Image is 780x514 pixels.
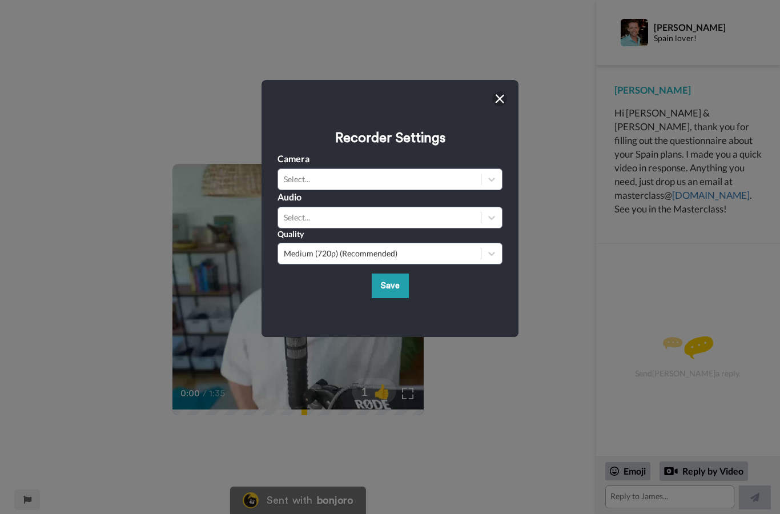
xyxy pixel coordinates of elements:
label: Audio [278,190,301,204]
h3: Recorder Settings [278,130,502,146]
div: Select... [284,174,475,185]
div: Select... [284,212,475,223]
button: Save [372,274,409,298]
div: Medium (720p) (Recommended) [284,248,475,259]
label: Camera [278,152,309,166]
img: ic_close.svg [495,94,504,103]
label: Quality [278,228,304,240]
